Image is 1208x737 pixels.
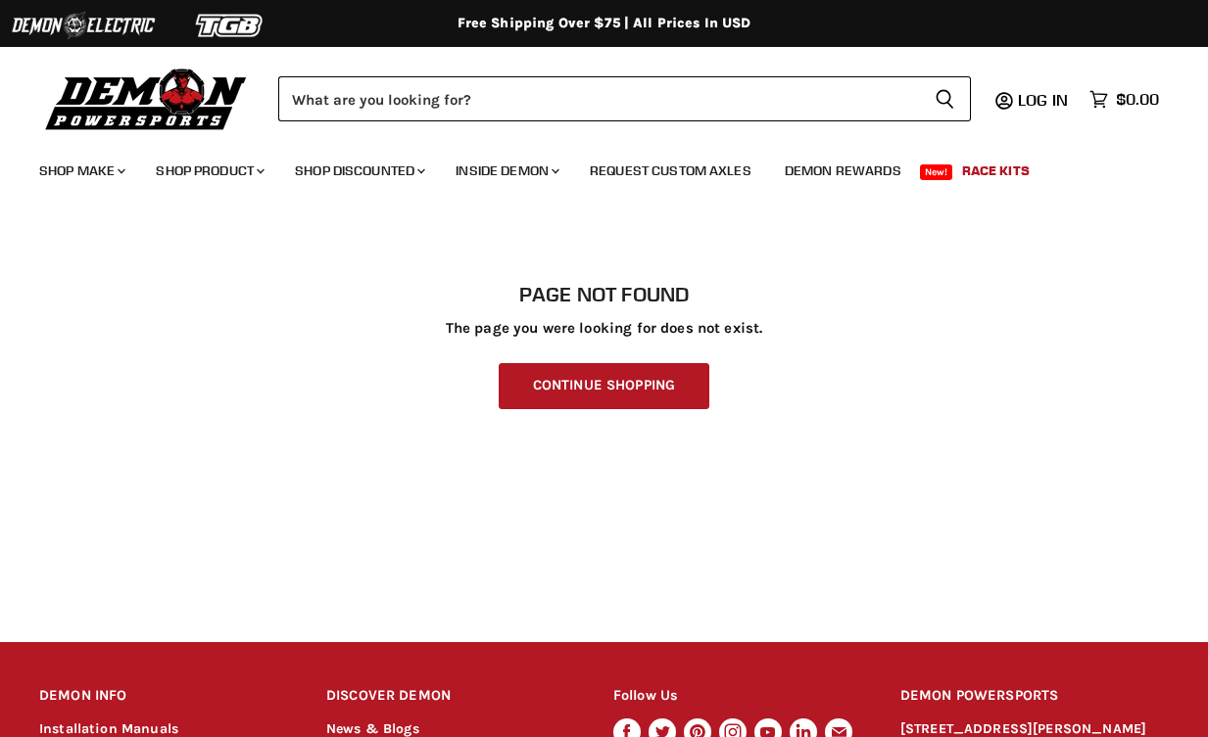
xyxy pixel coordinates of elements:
[920,164,953,180] span: New!
[39,64,254,133] img: Demon Powersports
[10,7,157,44] img: Demon Electric Logo 2
[947,151,1044,191] a: Race Kits
[900,673,1169,719] h2: DEMON POWERSPORTS
[24,143,1154,191] ul: Main menu
[770,151,916,191] a: Demon Rewards
[1080,85,1169,114] a: $0.00
[1018,90,1068,110] span: Log in
[1116,90,1159,109] span: $0.00
[278,76,919,121] input: Search
[575,151,766,191] a: Request Custom Axles
[39,720,178,737] a: Installation Manuals
[280,151,437,191] a: Shop Discounted
[326,673,576,719] h2: DISCOVER DEMON
[613,673,863,719] h2: Follow Us
[1009,91,1080,109] a: Log in
[919,76,971,121] button: Search
[326,720,419,737] a: News & Blogs
[499,363,709,409] a: Continue Shopping
[39,673,289,719] h2: DEMON INFO
[441,151,571,191] a: Inside Demon
[278,76,971,121] form: Product
[39,320,1169,337] p: The page you were looking for does not exist.
[39,283,1169,306] h1: Page not found
[141,151,276,191] a: Shop Product
[157,7,304,44] img: TGB Logo 2
[24,151,137,191] a: Shop Make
